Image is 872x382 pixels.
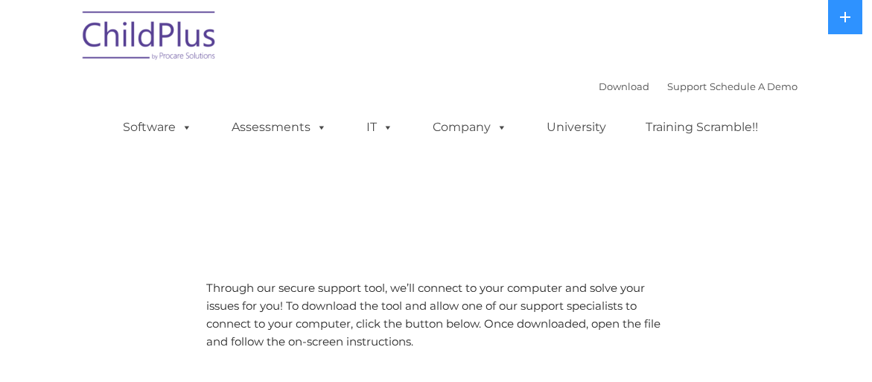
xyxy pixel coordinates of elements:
[599,80,649,92] a: Download
[351,112,408,142] a: IT
[108,112,207,142] a: Software
[599,80,798,92] font: |
[667,80,707,92] a: Support
[418,112,522,142] a: Company
[206,279,666,351] p: Through our secure support tool, we’ll connect to your computer and solve your issues for you! To...
[631,112,773,142] a: Training Scramble!!
[532,112,621,142] a: University
[75,1,224,75] img: ChildPlus by Procare Solutions
[710,80,798,92] a: Schedule A Demo
[217,112,342,142] a: Assessments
